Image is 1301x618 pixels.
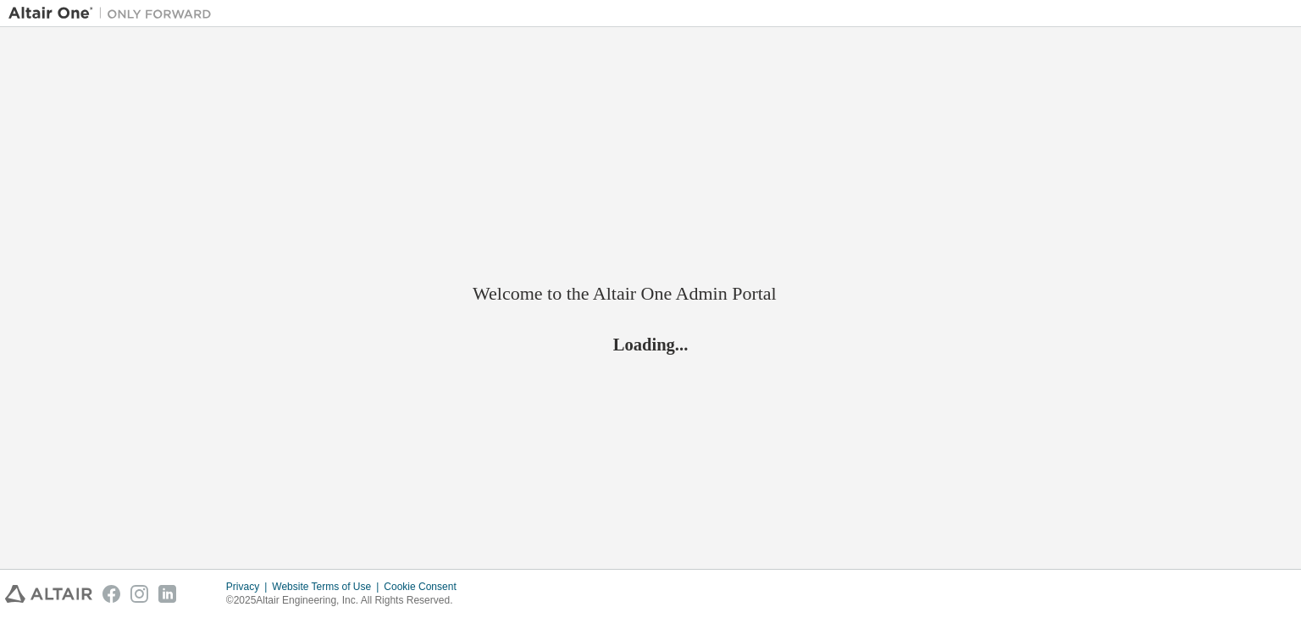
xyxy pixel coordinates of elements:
[158,585,176,603] img: linkedin.svg
[226,580,272,593] div: Privacy
[384,580,466,593] div: Cookie Consent
[102,585,120,603] img: facebook.svg
[130,585,148,603] img: instagram.svg
[8,5,220,22] img: Altair One
[5,585,92,603] img: altair_logo.svg
[473,282,828,306] h2: Welcome to the Altair One Admin Portal
[226,593,467,608] p: © 2025 Altair Engineering, Inc. All Rights Reserved.
[272,580,384,593] div: Website Terms of Use
[473,334,828,356] h2: Loading...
